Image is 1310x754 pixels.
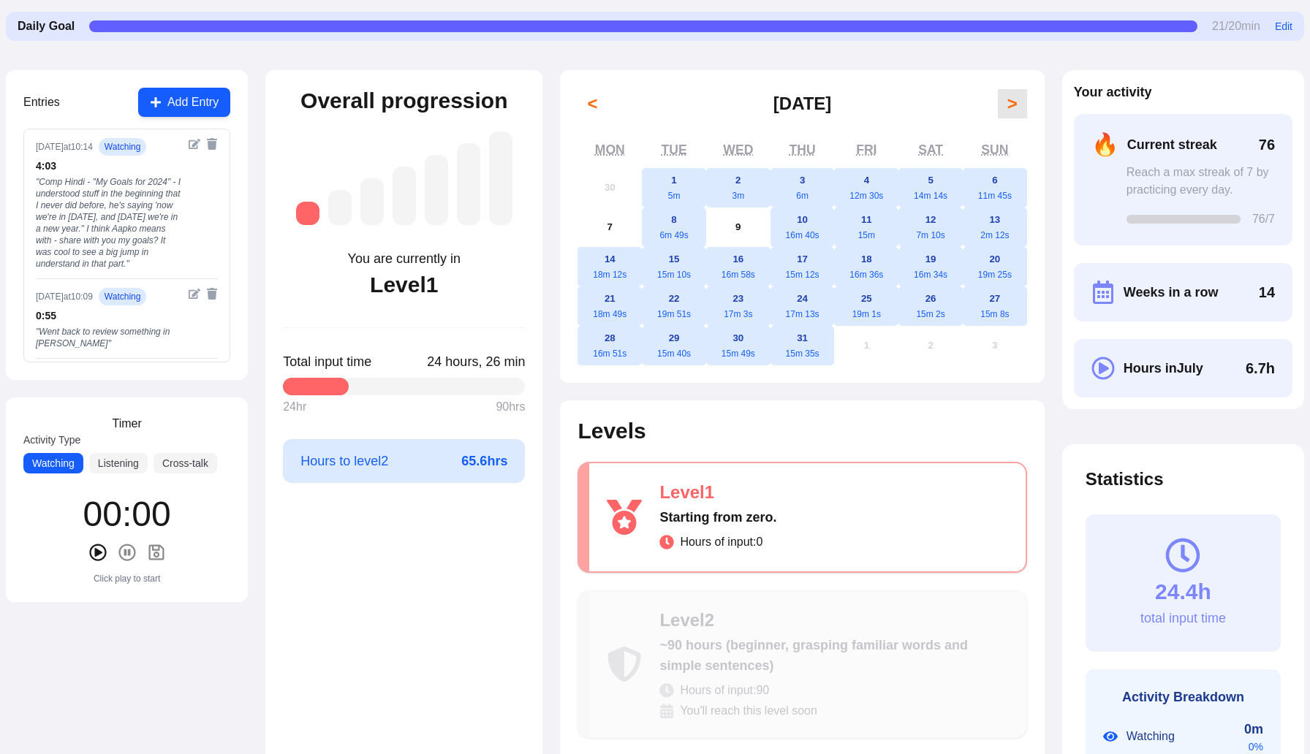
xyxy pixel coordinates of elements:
[300,451,388,471] span: Hours to level 2
[732,254,743,264] abbr: July 16, 2025
[925,214,936,225] abbr: July 12, 2025
[642,168,706,207] button: July 1, 20255m
[1127,728,1175,745] span: Watching
[607,221,613,232] abbr: July 7, 2025
[36,326,183,349] div: " Went back to review something in [PERSON_NAME] "
[669,332,680,343] abbr: July 29, 2025
[1086,468,1281,491] h2: Statistics
[427,351,525,372] span: Click to toggle between decimal and time format
[578,269,642,281] div: 18m 12s
[578,348,642,359] div: 16m 51s
[189,138,200,150] button: Edit entry
[963,326,1027,365] button: August 3, 2025
[642,286,706,326] button: July 22, 202519m 51s
[771,168,835,207] button: July 3, 20256m
[898,286,963,326] button: July 26, 202515m 2s
[36,141,93,153] div: [DATE] at 10:14
[1259,282,1275,302] span: 14
[989,214,1000,225] abbr: July 13, 2025
[1275,19,1292,34] button: Edit
[981,142,1008,157] abbr: Sunday
[706,269,771,281] div: 16m 58s
[578,308,642,320] div: 18m 49s
[642,308,706,320] div: 19m 51s
[864,175,869,186] abbr: July 4, 2025
[861,293,872,304] abbr: July 25, 2025
[771,269,835,281] div: 15m 12s
[1244,739,1263,754] div: 0 %
[18,18,75,35] span: Daily Goal
[898,168,963,207] button: July 5, 202514m 14s
[1244,719,1263,739] div: 0m
[578,168,642,207] button: June 30, 2025
[989,293,1000,304] abbr: July 27, 2025
[587,92,597,115] span: <
[296,202,319,225] div: Level 1: Starting from zero.
[605,332,616,343] abbr: July 28, 2025
[36,159,183,173] div: 4 : 03
[797,254,808,264] abbr: July 17, 2025
[659,481,1007,504] div: Level 1
[834,286,898,326] button: July 25, 202519m 1s
[834,326,898,365] button: August 1, 2025
[925,293,936,304] abbr: July 26, 2025
[659,609,1008,632] div: Level 2
[659,635,1008,676] div: ~90 hours (beginner, grasping familiar words and simple sentences)
[834,168,898,207] button: July 4, 202512m 30s
[1246,358,1275,378] span: Click to toggle between decimal and time format
[669,293,680,304] abbr: July 22, 2025
[1252,210,1275,228] span: 76 /7
[578,207,642,247] button: July 7, 2025
[348,248,461,269] div: You are currently in
[112,415,141,433] h3: Timer
[283,398,306,416] span: 24 hr
[578,418,1026,444] h2: Levels
[642,207,706,247] button: July 8, 20256m 49s
[1124,358,1203,378] span: Hours in July
[723,142,753,157] abbr: Wednesday
[99,288,147,305] span: watching
[856,142,877,157] abbr: Friday
[36,291,93,302] div: [DATE] at 10:09
[706,348,771,359] div: 15m 49s
[898,269,963,281] div: 16m 34s
[706,326,771,365] button: July 30, 202515m 49s
[1127,134,1217,155] span: Current streak
[138,88,230,117] button: Add Entry
[461,451,507,471] span: 65.6 hrs
[834,190,898,202] div: 12m 30s
[998,89,1027,118] button: >
[578,326,642,365] button: July 28, 202516m 51s
[578,247,642,286] button: July 14, 202518m 12s
[706,247,771,286] button: July 16, 202516m 58s
[992,340,997,351] abbr: August 3, 2025
[735,221,741,232] abbr: July 9, 2025
[963,269,1027,281] div: 19m 25s
[928,340,933,351] abbr: August 2, 2025
[99,138,147,156] span: watching
[861,214,872,225] abbr: July 11, 2025
[669,254,680,264] abbr: July 15, 2025
[989,254,1000,264] abbr: July 20, 2025
[642,247,706,286] button: July 15, 202515m 10s
[706,308,771,320] div: 17m 3s
[771,326,835,365] button: July 31, 202515m 35s
[642,229,706,241] div: 6m 49s
[206,288,218,300] button: Delete entry
[94,573,160,584] div: Click play to start
[1091,132,1118,158] span: 🔥
[706,190,771,202] div: 3m
[393,167,416,225] div: Level 4: ~525 hours (intermediate, understanding more complex conversations)
[834,308,898,320] div: 19m 1s
[1007,92,1018,115] span: >
[800,175,805,186] abbr: July 3, 2025
[735,175,741,186] abbr: July 2, 2025
[706,286,771,326] button: July 23, 202517m 3s
[496,398,525,416] span: 90 hrs
[864,340,869,351] abbr: August 1, 2025
[771,207,835,247] button: July 10, 202516m 40s
[797,332,808,343] abbr: July 31, 2025
[1127,164,1275,199] div: Reach a max streak of 7 by practicing every day.
[771,308,835,320] div: 17m 13s
[963,168,1027,207] button: July 6, 202511m 45s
